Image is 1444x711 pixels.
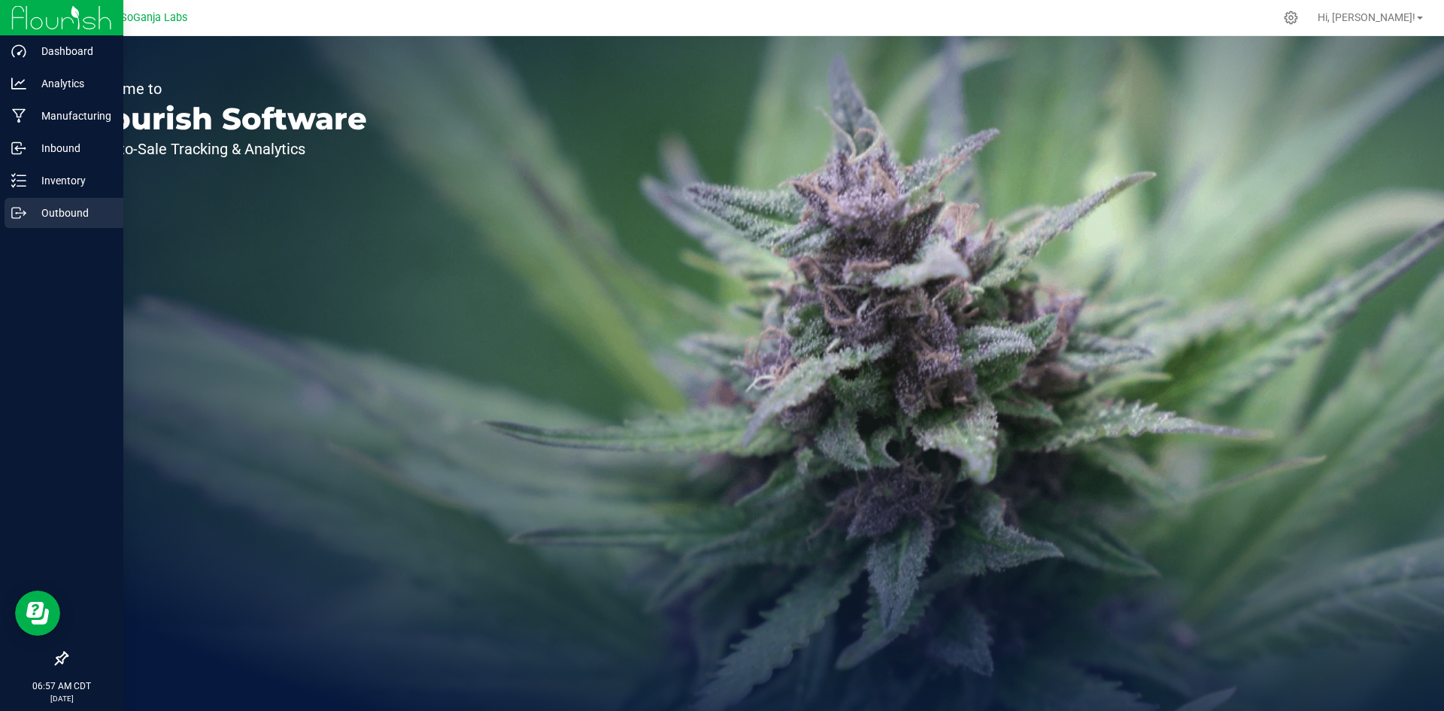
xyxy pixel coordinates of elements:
[26,204,117,222] p: Outbound
[81,141,367,156] p: Seed-to-Sale Tracking & Analytics
[11,108,26,123] inline-svg: Manufacturing
[26,42,117,60] p: Dashboard
[81,104,367,134] p: Flourish Software
[120,11,187,24] span: SoGanja Labs
[1318,11,1415,23] span: Hi, [PERSON_NAME]!
[15,591,60,636] iframe: Resource center
[11,173,26,188] inline-svg: Inventory
[26,139,117,157] p: Inbound
[11,44,26,59] inline-svg: Dashboard
[7,693,117,704] p: [DATE]
[26,74,117,93] p: Analytics
[11,205,26,220] inline-svg: Outbound
[26,172,117,190] p: Inventory
[11,76,26,91] inline-svg: Analytics
[26,107,117,125] p: Manufacturing
[7,679,117,693] p: 06:57 AM CDT
[81,81,367,96] p: Welcome to
[11,141,26,156] inline-svg: Inbound
[1282,11,1300,25] div: Manage settings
